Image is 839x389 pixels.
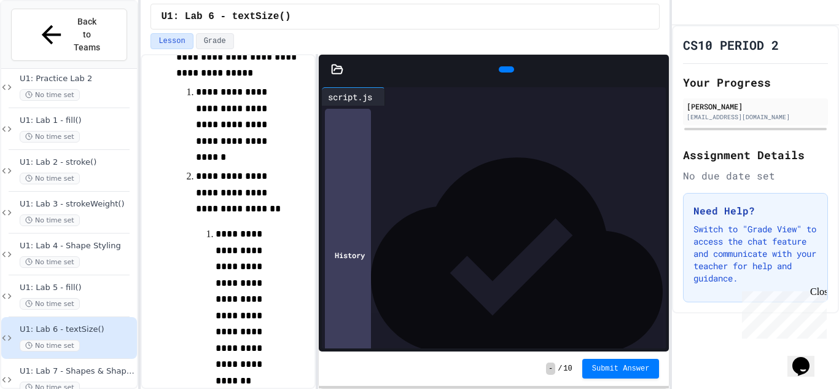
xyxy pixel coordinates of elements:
span: U1: Lab 6 - textSize() [161,9,291,24]
span: - [546,363,555,375]
div: [PERSON_NAME] [687,101,824,112]
h3: Need Help? [693,203,818,218]
div: No due date set [683,168,828,183]
div: [EMAIL_ADDRESS][DOMAIN_NAME] [687,112,824,122]
h2: Assignment Details [683,146,828,163]
span: No time set [20,298,80,310]
button: Back to Teams [11,9,127,61]
span: No time set [20,256,80,268]
span: No time set [20,131,80,143]
span: No time set [20,89,80,101]
span: U1: Lab 1 - fill() [20,116,135,126]
button: Grade [196,33,234,49]
button: Lesson [150,33,193,49]
h1: CS10 PERIOD 2 [683,36,779,53]
span: U1: Lab 3 - strokeWeight() [20,199,135,210]
span: U1: Lab 6 - textSize() [20,324,135,335]
span: U1: Practice Lab 2 [20,74,135,84]
span: No time set [20,340,80,352]
div: Chat with us now!Close [5,5,85,78]
span: Back to Teams [73,15,102,54]
span: No time set [20,173,80,184]
span: 10 [563,364,572,374]
p: Switch to "Grade View" to access the chat feature and communicate with your teacher for help and ... [693,223,818,285]
span: No time set [20,214,80,226]
span: Submit Answer [592,364,650,374]
iframe: chat widget [737,286,827,339]
span: / [558,364,562,374]
h2: Your Progress [683,74,828,91]
div: script.js [322,87,385,106]
iframe: chat widget [787,340,827,377]
div: script.js [322,90,378,103]
span: U1: Lab 5 - fill() [20,283,135,293]
span: U1: Lab 7 - Shapes & Shape Styling [20,366,135,377]
span: U1: Lab 4 - Shape Styling [20,241,135,251]
button: Submit Answer [582,359,660,379]
span: U1: Lab 2 - stroke() [20,157,135,168]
